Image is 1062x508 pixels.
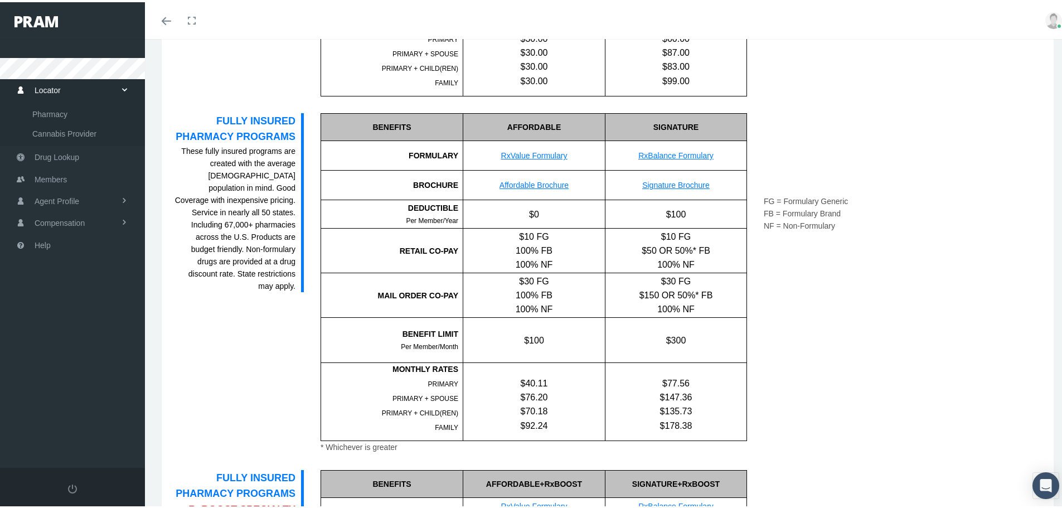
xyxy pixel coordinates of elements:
span: FAMILY [435,422,458,429]
span: PRIMARY [428,378,458,386]
div: SIGNATURE+RxBOOST [605,468,746,496]
span: Drug Lookup [35,144,79,166]
a: Signature Brochure [642,178,710,187]
div: $147.36 [605,388,746,402]
div: BENEFITS [321,111,463,139]
div: $50 OR 50%* FB [605,241,746,255]
span: Locator [35,78,61,99]
a: RxBalance Formulary [638,149,714,158]
span: Pharmacy [32,103,67,122]
img: PRAM_20_x_78.png [14,14,58,25]
div: $76.20 [463,388,605,402]
span: PRIMARY [428,33,458,41]
div: 100% FB [463,241,605,255]
div: 100% NF [605,255,746,269]
span: NF = Non-Formulary [764,219,835,228]
div: AFFORDABLE+RxBOOST [463,468,605,496]
div: $30.00 [463,57,605,71]
div: DEDUCTIBLE [321,200,458,212]
span: Agent Profile [35,188,79,210]
div: $135.73 [605,402,746,416]
span: PRIMARY + SPOUSE [392,48,458,56]
span: Per Member/Year [406,215,458,222]
div: MONTHLY RATES [321,361,458,373]
div: BENEFIT LIMIT [321,326,458,338]
span: PRIMARY + SPOUSE [392,393,458,400]
div: $0 [463,198,605,226]
span: Members [35,167,67,188]
div: 100% NF [463,255,605,269]
div: $30.00 [463,43,605,57]
div: $10 FG [605,228,746,241]
span: FAMILY [435,77,458,85]
div: MAIL ORDER CO-PAY [321,287,458,299]
div: Open Intercom Messenger [1032,470,1059,497]
div: $300 [605,316,746,360]
span: Cannabis Provider [32,122,96,141]
div: $87.00 [605,43,746,57]
span: PRIMARY + CHILD(REN) [382,62,458,70]
span: PRIMARY + CHILD(REN) [382,407,458,415]
div: $40.11 [463,374,605,388]
div: * Whichever is greater [321,439,747,451]
div: $30 FG [463,272,605,286]
div: $70.18 [463,402,605,416]
a: Affordable Brochure [500,178,569,187]
div: $100 [605,198,746,226]
div: These fully insured programs are created with the average [DEMOGRAPHIC_DATA] population in mind. ... [173,143,295,290]
div: AFFORDABLE [463,111,605,139]
a: RxValue Formulary [501,149,568,158]
div: SIGNATURE [605,111,746,139]
div: $30 FG [605,272,746,286]
div: 100% NF [463,300,605,314]
div: $178.38 [605,417,746,430]
span: FG = Formulary Generic [764,195,848,204]
div: BROCHURE [321,168,463,198]
span: Help [35,233,51,254]
div: $99.00 [605,72,746,86]
div: $150 OR 50%* FB [605,286,746,300]
div: FULLY INSURED PHARMACY PROGRAMS [173,111,295,143]
span: Compensation [35,210,85,231]
div: $100 [463,316,605,360]
div: FORMULARY [321,139,463,168]
div: $77.56 [605,374,746,388]
span: FB = Formulary Brand [764,207,841,216]
div: 100% NF [605,300,746,314]
div: $30.00 [463,72,605,86]
div: BENEFITS [321,468,463,496]
div: 100% FB [463,286,605,300]
span: Per Member/Month [401,341,458,349]
div: $92.24 [463,417,605,430]
div: $83.00 [605,57,746,71]
div: $10 FG [463,228,605,241]
img: user-placeholder.jpg [1045,10,1062,27]
div: RETAIL CO-PAY [321,243,458,255]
